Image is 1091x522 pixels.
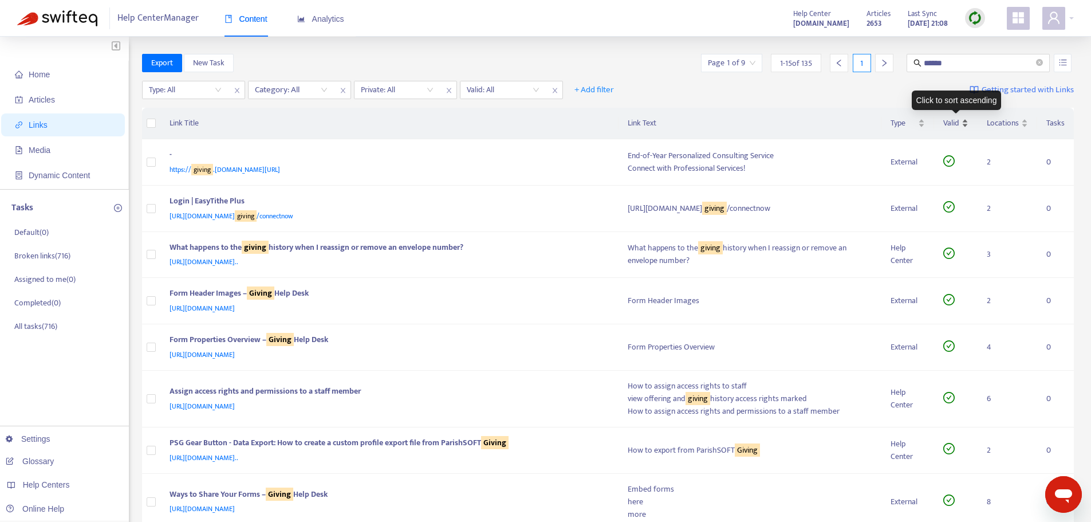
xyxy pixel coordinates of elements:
strong: [DATE] 21:08 [908,17,948,30]
span: Help Center Manager [117,7,199,29]
span: left [835,59,843,67]
span: user [1047,11,1061,25]
div: Help Center [891,438,925,463]
td: 0 [1037,278,1074,324]
span: Type [891,117,916,129]
span: [URL][DOMAIN_NAME].. [170,452,238,464]
span: Help Center [793,7,831,20]
span: Getting started with Links [982,84,1074,97]
a: [DOMAIN_NAME] [793,17,849,30]
td: 2 [978,139,1037,186]
span: plus-circle [114,204,122,212]
span: file-image [15,146,23,154]
th: Link Text [619,108,882,139]
td: 2 [978,427,1037,474]
iframe: Button to launch messaging window [1045,476,1082,513]
div: What happens to the history when I reassign or remove an envelope number? [170,241,605,256]
div: - [170,148,605,163]
p: Broken links ( 716 ) [14,250,70,262]
sqkw: giving [702,202,727,215]
span: [URL][DOMAIN_NAME] /connectnow [170,210,293,222]
span: appstore [1011,11,1025,25]
div: more [628,508,873,521]
div: Assign access rights and permissions to a staff member [170,385,605,400]
div: 1 [853,54,871,72]
span: check-circle [943,201,955,213]
a: Online Help [6,504,64,513]
div: Help Center [891,386,925,411]
span: [URL][DOMAIN_NAME].. [170,256,238,268]
span: close [442,84,456,97]
span: 1 - 15 of 135 [780,57,812,69]
p: Assigned to me ( 0 ) [14,273,76,285]
sqkw: Giving [266,488,293,501]
sqkw: Giving [481,436,509,449]
td: 0 [1037,427,1074,474]
td: 0 [1037,232,1074,278]
span: check-circle [943,155,955,167]
img: Swifteq [17,10,97,26]
td: 2 [978,278,1037,324]
span: container [15,171,23,179]
span: [URL][DOMAIN_NAME] [170,303,235,314]
div: How to export from ParishSOFT [628,444,873,457]
p: Default ( 0 ) [14,226,49,238]
td: 0 [1037,186,1074,232]
span: Valid [943,117,959,129]
div: Form Properties Overview [628,341,873,354]
div: How to assign access rights to staff [628,380,873,393]
p: Tasks [11,201,33,215]
div: External [891,496,925,508]
span: Analytics [297,14,344,23]
span: search [913,59,921,67]
td: 3 [978,232,1037,278]
div: How to assign access rights and permissions to a staff member [628,405,873,418]
sqkw: giving [242,241,269,254]
td: 0 [1037,324,1074,371]
span: [URL][DOMAIN_NAME] [170,349,235,360]
sqkw: giving [191,164,213,175]
span: area-chart [297,15,305,23]
div: PSG Gear Button - Data Export: How to create a custom profile export file from ParishSOFT [170,437,605,452]
th: Valid [934,108,978,139]
div: Ways to Share Your Forms – Help Desk [170,488,605,503]
div: Form Header Images [628,295,873,307]
span: Export [151,57,173,69]
span: Locations [987,117,1019,129]
sqkw: giving [698,241,723,254]
div: External [891,295,925,307]
span: account-book [15,96,23,104]
button: Export [142,54,182,72]
div: Embed forms [628,483,873,496]
span: Help Centers [23,480,70,489]
td: 6 [978,371,1037,427]
span: book [224,15,233,23]
span: New Task [193,57,224,69]
td: 0 [1037,371,1074,427]
div: Login | EasyTithe Plus [170,195,605,210]
sqkw: Giving [735,443,760,457]
sqkw: giving [686,392,710,405]
span: close-circle [1036,59,1043,66]
sqkw: Giving [266,333,294,346]
span: Media [29,146,50,155]
p: Completed ( 0 ) [14,297,61,309]
th: Link Title [160,108,619,139]
div: view offering and history access rights marked [628,393,873,405]
span: right [880,59,888,67]
span: close-circle [1036,58,1043,69]
span: + Add filter [574,83,614,97]
button: + Add filter [566,81,623,99]
div: Click to sort ascending [912,91,1002,110]
div: [URL][DOMAIN_NAME] /connectnow [628,202,873,215]
td: 2 [978,186,1037,232]
div: here [628,496,873,508]
span: Last Sync [908,7,937,20]
button: unordered-list [1054,54,1072,72]
span: Articles [867,7,891,20]
img: image-link [970,85,979,95]
span: link [15,121,23,129]
span: Content [224,14,267,23]
span: check-circle [943,443,955,454]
